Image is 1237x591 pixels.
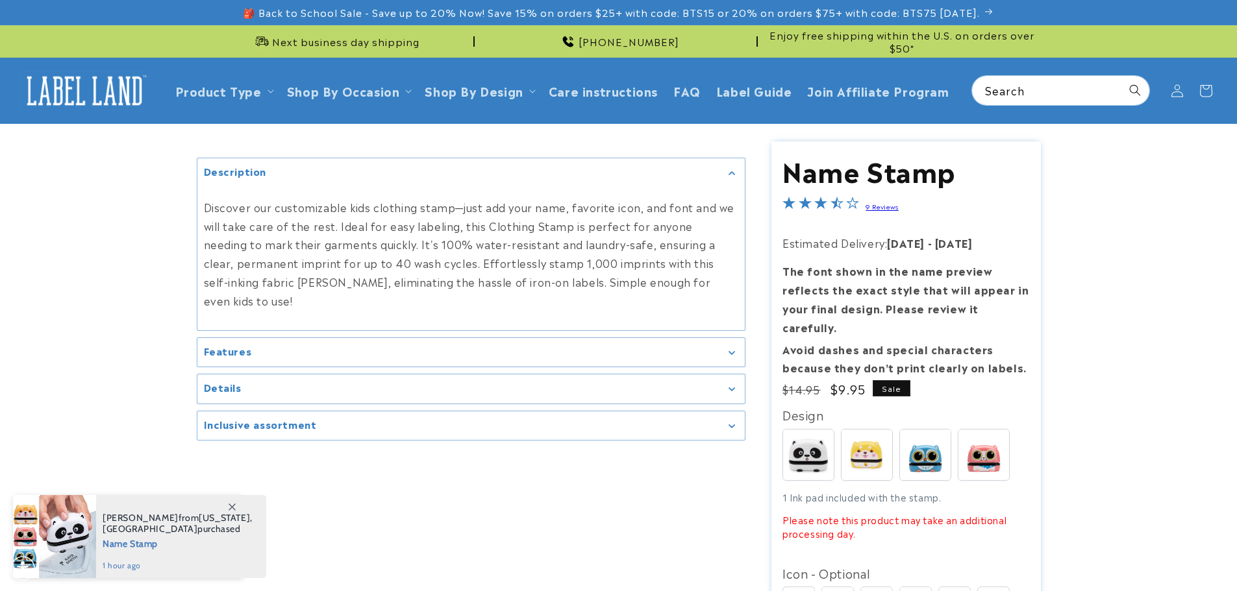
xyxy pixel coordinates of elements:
[958,429,1009,480] img: Whiskers
[831,380,866,398] span: $9.95
[935,235,973,250] strong: [DATE]
[782,490,1029,540] div: 1 Ink pad included with the stamp.
[1121,76,1149,104] button: Search
[873,380,910,396] span: Sale
[197,25,475,57] div: Announcement
[673,83,701,98] span: FAQ
[199,512,250,524] span: [US_STATE]
[272,35,419,48] span: Next business day shipping
[287,83,400,98] span: Shop By Occasion
[782,381,821,397] s: $14.95
[887,235,925,250] strong: [DATE]
[666,75,708,106] a: FAQ
[782,513,1029,540] p: Please note this product may take an additional processing day.
[716,83,792,98] span: Label Guide
[782,404,1029,425] div: Design
[168,75,279,106] summary: Product Type
[763,29,1041,54] span: Enjoy free shipping within the U.S. on orders over $50*
[175,82,262,99] a: Product Type
[204,418,317,431] h2: Inclusive assortment
[19,71,149,111] img: Label Land
[197,158,745,187] summary: Description
[782,234,1029,252] p: Estimated Delivery:
[763,25,1041,57] div: Announcement
[197,374,745,404] summary: Details
[799,75,956,106] a: Join Affiliate Program
[204,381,242,394] h2: Details
[197,158,745,440] media-gallery: Gallery Viewer
[425,82,523,99] a: Shop By Design
[204,344,252,357] h2: Features
[197,411,745,440] summary: Inclusive assortment
[103,513,253,535] span: from , purchased
[866,202,898,211] a: 9 Reviews
[417,75,540,106] summary: Shop By Design
[103,512,179,524] span: [PERSON_NAME]
[782,153,1029,187] h1: Name Stamp
[783,429,834,480] img: Spots
[782,341,1027,376] strong: Avoid dashes and special characters because they don’t print clearly on labels.
[782,263,1029,334] strong: The font shown in the name preview reflects the exact style that will appear in your final design...
[807,83,949,98] span: Join Affiliate Program
[579,35,679,48] span: [PHONE_NUMBER]
[782,562,1029,583] div: Icon - Optional
[541,75,666,106] a: Care instructions
[204,165,267,178] h2: Description
[782,198,859,213] span: 3.3-star overall rating
[842,429,892,480] img: Buddy
[928,235,932,250] strong: -
[900,429,951,480] img: Blinky
[549,83,658,98] span: Care instructions
[15,66,155,115] a: Label Land
[243,6,980,19] span: 🎒 Back to School Sale - Save up to 20% Now! Save 15% on orders $25+ with code: BTS15 or 20% on or...
[103,523,197,535] span: [GEOGRAPHIC_DATA]
[197,338,745,367] summary: Features
[480,25,758,57] div: Announcement
[204,198,738,310] p: Discover our customizable kids clothing stamp—just add your name, favorite icon, and font and we ...
[708,75,800,106] a: Label Guide
[279,75,418,106] summary: Shop By Occasion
